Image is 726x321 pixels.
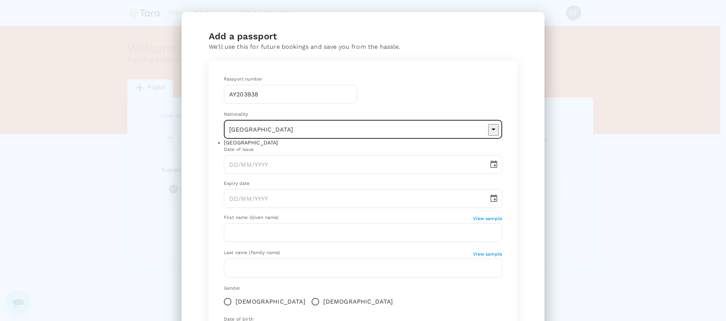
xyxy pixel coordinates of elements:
div: Last name (Family name) [224,249,473,257]
button: Close [488,124,499,136]
div: Gender [224,285,502,292]
button: Choose date [486,191,501,206]
div: Date of issue [224,146,502,154]
input: DD/MM/YYYY [224,155,483,174]
input: Select or search nationality [227,122,487,136]
span: View sample [473,216,502,221]
li: [GEOGRAPHIC_DATA] [224,139,502,146]
div: Add a passport [209,30,517,42]
div: Passport number [224,76,357,83]
div: Expiry date [224,180,502,188]
div: Nationality [224,111,502,118]
span: [DEMOGRAPHIC_DATA] [323,297,393,306]
button: Choose date [486,157,501,172]
span: [DEMOGRAPHIC_DATA] [236,297,306,306]
span: View sample [473,251,502,257]
div: First name (Given name) [224,214,473,222]
input: DD/MM/YYYY [224,189,483,208]
p: We'll use this for future bookings and save you from the hassle. [209,42,517,51]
